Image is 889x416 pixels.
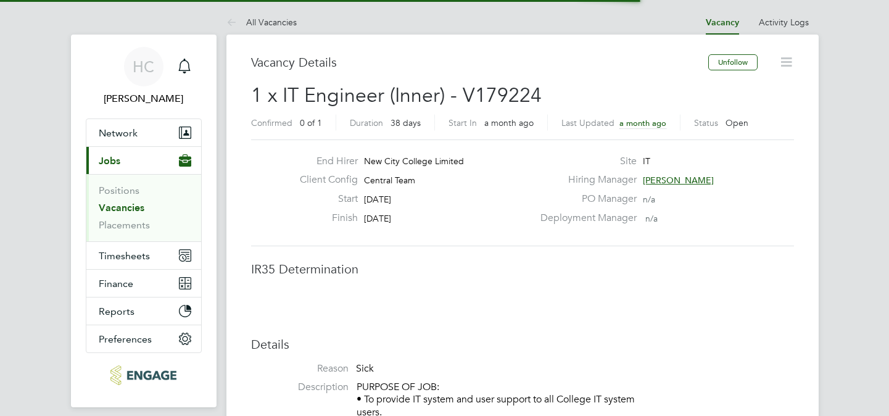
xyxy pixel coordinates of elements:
[449,117,477,128] label: Start In
[364,213,391,224] span: [DATE]
[533,155,637,168] label: Site
[110,365,176,385] img: tr2rec-logo-retina.png
[300,117,322,128] span: 0 of 1
[290,193,358,206] label: Start
[251,54,708,70] h3: Vacancy Details
[694,117,718,128] label: Status
[643,156,650,167] span: IT
[251,83,542,107] span: 1 x IT Engineer (Inner) - V179224
[86,270,201,297] button: Finance
[86,325,201,352] button: Preferences
[99,250,150,262] span: Timesheets
[364,194,391,205] span: [DATE]
[643,194,655,205] span: n/a
[86,119,201,146] button: Network
[251,381,349,394] label: Description
[533,193,637,206] label: PO Manager
[99,155,120,167] span: Jobs
[290,173,358,186] label: Client Config
[251,336,794,352] h3: Details
[290,155,358,168] label: End Hirer
[99,185,139,196] a: Positions
[99,306,134,317] span: Reports
[726,117,748,128] span: Open
[99,333,152,345] span: Preferences
[86,174,201,241] div: Jobs
[706,17,739,28] a: Vacancy
[251,362,349,375] label: Reason
[533,212,637,225] label: Deployment Manager
[133,59,154,75] span: HC
[99,278,133,289] span: Finance
[484,117,534,128] span: a month ago
[561,117,614,128] label: Last Updated
[290,212,358,225] label: Finish
[86,47,202,106] a: HC[PERSON_NAME]
[251,261,794,277] h3: IR35 Determination
[533,173,637,186] label: Hiring Manager
[86,297,201,325] button: Reports
[99,202,144,214] a: Vacancies
[99,219,150,231] a: Placements
[86,91,202,106] span: Hana Capper
[350,117,383,128] label: Duration
[356,362,374,375] span: Sick
[99,127,138,139] span: Network
[86,242,201,269] button: Timesheets
[364,156,464,167] span: New City College Limited
[226,17,297,28] a: All Vacancies
[251,117,292,128] label: Confirmed
[391,117,421,128] span: 38 days
[86,147,201,174] button: Jobs
[364,175,415,186] span: Central Team
[86,365,202,385] a: Go to home page
[71,35,217,407] nav: Main navigation
[759,17,809,28] a: Activity Logs
[643,175,714,186] span: [PERSON_NAME]
[619,118,666,128] span: a month ago
[708,54,758,70] button: Unfollow
[645,213,658,224] span: n/a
